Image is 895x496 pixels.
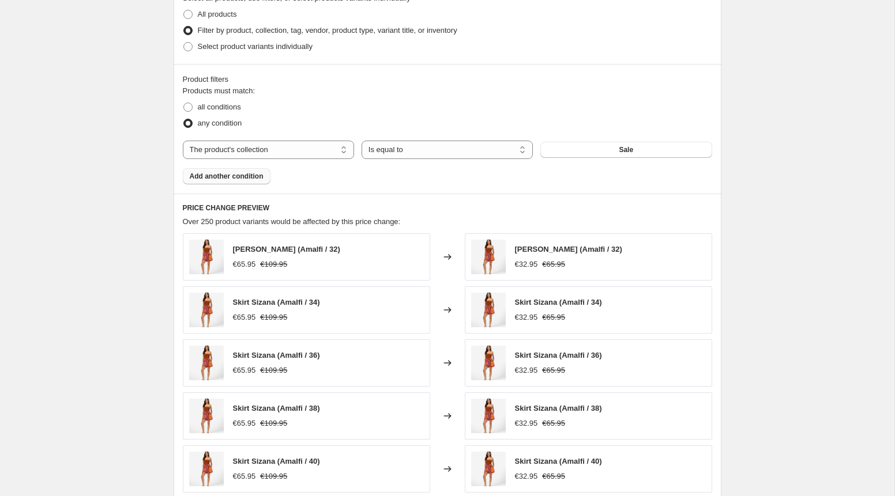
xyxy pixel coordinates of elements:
strike: €65.95 [542,418,565,429]
h6: PRICE CHANGE PREVIEW [183,203,712,213]
img: SIZANA_AMALFI_FRONT_80x.jpg [189,293,224,327]
div: €32.95 [515,312,538,323]
span: Skirt Sizana (Amalfi / 40) [233,457,320,465]
button: Add another condition [183,168,270,184]
span: Select product variants individually [198,42,313,51]
strike: €65.95 [542,312,565,323]
strike: €109.95 [260,259,287,270]
img: SIZANA_AMALFI_FRONT_80x.jpg [471,240,506,274]
div: €32.95 [515,365,538,376]
span: Skirt Sizana (Amalfi / 36) [233,351,320,359]
div: €65.95 [233,312,256,323]
img: SIZANA_AMALFI_FRONT_80x.jpg [471,452,506,486]
div: €32.95 [515,418,538,429]
span: Filter by product, collection, tag, vendor, product type, variant title, or inventory [198,26,457,35]
div: €32.95 [515,259,538,270]
img: SIZANA_AMALFI_FRONT_80x.jpg [471,346,506,380]
img: SIZANA_AMALFI_FRONT_80x.jpg [189,452,224,486]
img: SIZANA_AMALFI_FRONT_80x.jpg [471,293,506,327]
button: Sale [540,142,712,158]
div: €65.95 [233,365,256,376]
span: Skirt Sizana (Amalfi / 34) [233,298,320,306]
img: SIZANA_AMALFI_FRONT_80x.jpg [189,346,224,380]
div: €65.95 [233,471,256,482]
img: SIZANA_AMALFI_FRONT_80x.jpg [189,399,224,433]
span: Over 250 product variants would be affected by this price change: [183,217,401,226]
span: [PERSON_NAME] (Amalfi / 32) [233,245,340,253]
strike: €109.95 [260,418,287,429]
div: €65.95 [233,259,256,270]
strike: €65.95 [542,365,565,376]
span: [PERSON_NAME] (Amalfi / 32) [515,245,622,253]
span: Skirt Sizana (Amalfi / 36) [515,351,602,359]
strike: €109.95 [260,471,287,482]
span: Sale [619,145,633,154]
span: Products must match: [183,86,255,95]
strike: €109.95 [260,365,287,376]
div: €32.95 [515,471,538,482]
span: All products [198,10,237,18]
span: Add another condition [190,172,264,181]
div: Product filters [183,74,712,85]
strike: €65.95 [542,471,565,482]
img: SIZANA_AMALFI_FRONT_80x.jpg [471,399,506,433]
span: Skirt Sizana (Amalfi / 38) [515,404,602,412]
span: Skirt Sizana (Amalfi / 34) [515,298,602,306]
span: Skirt Sizana (Amalfi / 38) [233,404,320,412]
div: €65.95 [233,418,256,429]
strike: €65.95 [542,259,565,270]
span: Skirt Sizana (Amalfi / 40) [515,457,602,465]
span: all conditions [198,103,241,111]
img: SIZANA_AMALFI_FRONT_80x.jpg [189,240,224,274]
strike: €109.95 [260,312,287,323]
span: any condition [198,119,242,127]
